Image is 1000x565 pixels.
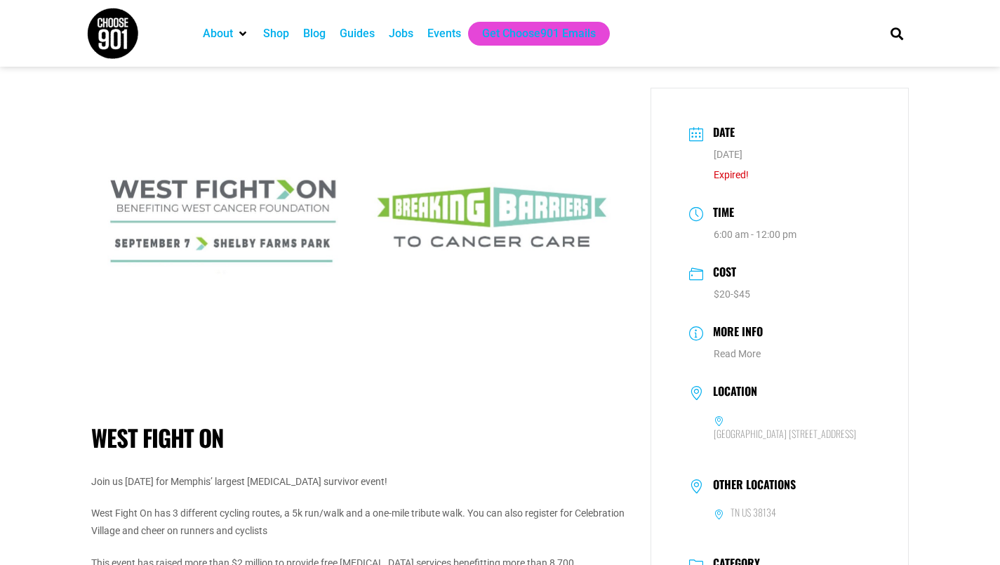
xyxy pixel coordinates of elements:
h1: West Fight On [91,424,629,452]
h3: Date [706,124,735,144]
h3: Time [706,204,734,224]
p: Join us [DATE] for Memphis’ largest [MEDICAL_DATA] survivor event! [91,473,629,491]
a: Jobs [389,25,413,42]
dd: $20-$45 [689,287,871,302]
h6: [GEOGRAPHIC_DATA] [STREET_ADDRESS] [714,427,856,440]
h3: Other Locations [706,478,796,495]
abbr: 6:00 am - 12:00 pm [714,229,796,240]
a: About [203,25,233,42]
a: Read More [714,348,761,359]
div: Search [885,22,908,45]
h3: More Info [706,323,763,343]
h6: TN US 38134 [731,506,776,519]
div: About [196,22,256,46]
h3: Location [706,385,757,401]
span: Expired! [714,169,749,180]
a: Get Choose901 Emails [482,25,596,42]
span: [DATE] [714,149,742,160]
nav: Main nav [196,22,867,46]
a: Events [427,25,461,42]
p: West Fight On has 3 different cycling routes, a 5k run/walk and a one-mile tribute walk. You can ... [91,505,629,540]
img: Logos for "West Fight On" and "breaking barriers to cancer care" events, featuring green and blue... [91,88,629,391]
h3: Cost [706,263,736,284]
a: Blog [303,25,326,42]
a: Guides [340,25,375,42]
a: Shop [263,25,289,42]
